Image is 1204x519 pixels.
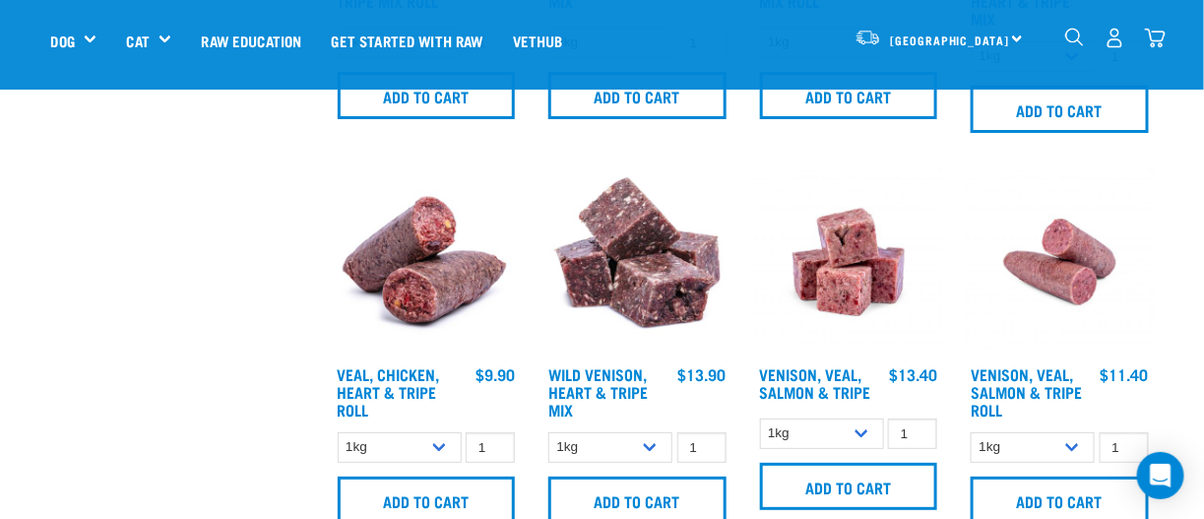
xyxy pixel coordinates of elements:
img: Venison Veal Salmon Tripe 1621 [755,168,943,357]
a: Raw Education [186,1,316,80]
div: Open Intercom Messenger [1137,452,1184,499]
div: $13.90 [678,365,727,383]
a: Cat [126,30,149,52]
input: 1 [888,419,937,449]
a: Venison, Veal, Salmon & Tripe [760,369,871,396]
input: Add to cart [760,72,938,119]
a: Vethub [498,1,578,80]
img: 1171 Venison Heart Tripe Mix 01 [543,168,731,357]
input: 1 [1100,432,1149,463]
img: van-moving.png [855,29,881,46]
a: Venison, Veal, Salmon & Tripe Roll [971,369,1082,414]
div: $13.40 [889,365,937,383]
img: Venison Veal Salmon Tripe 1651 [966,168,1154,357]
div: $11.40 [1101,365,1149,383]
input: Add to cart [760,463,938,510]
input: Add to cart [971,86,1149,133]
img: home-icon-1@2x.png [1065,28,1084,46]
img: 1263 Chicken Organ Roll 02 [333,168,521,357]
input: 1 [677,432,727,463]
img: home-icon@2x.png [1145,28,1166,48]
input: 1 [466,432,515,463]
div: $9.90 [475,365,515,383]
a: Veal, Chicken, Heart & Tripe Roll [338,369,440,414]
a: Dog [51,30,75,52]
span: [GEOGRAPHIC_DATA] [891,36,1010,43]
a: Wild Venison, Heart & Tripe Mix [548,369,648,414]
img: user.png [1105,28,1125,48]
input: Add to cart [338,72,516,119]
a: Get started with Raw [317,1,498,80]
input: Add to cart [548,72,727,119]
